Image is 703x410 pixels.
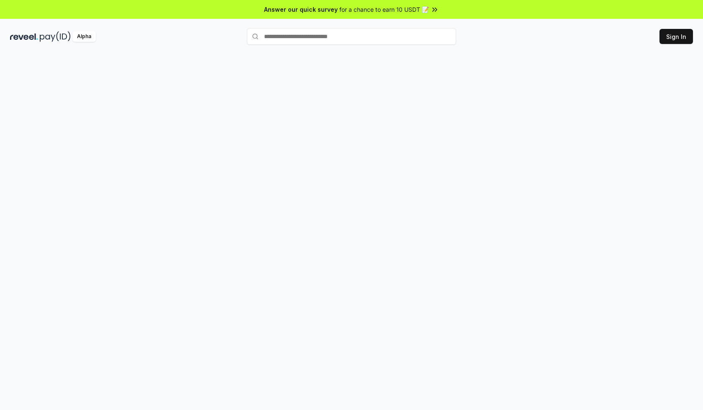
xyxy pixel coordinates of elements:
[10,31,38,42] img: reveel_dark
[339,5,429,14] span: for a chance to earn 10 USDT 📝
[72,31,96,42] div: Alpha
[40,31,71,42] img: pay_id
[264,5,338,14] span: Answer our quick survey
[659,29,693,44] button: Sign In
